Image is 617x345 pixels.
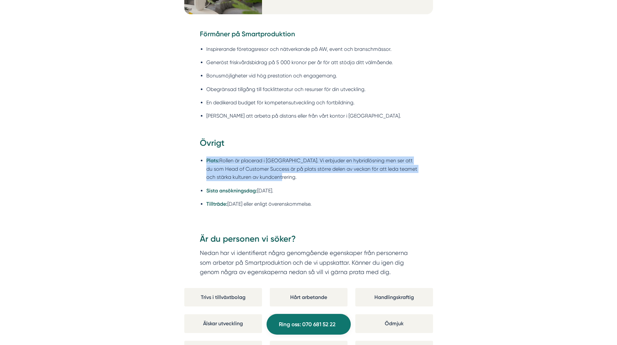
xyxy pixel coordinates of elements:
[206,157,219,164] strong: Plats:
[355,314,433,333] div: Ödmjuk
[184,314,262,333] div: Älskar utveckling
[206,187,417,195] li: [DATE].
[270,288,348,306] div: Hårt arbetande
[279,320,336,329] span: Ring oss: 070 681 52 22
[200,137,417,152] h3: Övrigt
[355,288,433,306] div: Handlingskraftig
[200,233,417,248] h3: Är du personen vi söker?
[206,112,417,120] li: [PERSON_NAME] att arbeta på distans eller från vårt kontor i [GEOGRAPHIC_DATA].
[206,45,417,53] li: Inspirerande företagsresor och nätverkande på AW, event och branschmässor.
[206,156,417,181] li: Rollen är placerad i [GEOGRAPHIC_DATA]. Vi erbjuder en hybridlösning men ser att du som Head of C...
[206,200,417,208] li: [DATE] eller enligt överenskommelse.
[206,85,417,93] li: Obegränsad tillgång till facklitteratur och resurser för din utveckling.
[206,72,417,80] li: Bonusmöjligheter vid hög prestation och engagemang.
[206,58,417,66] li: Generöst friskvårdsbidrag på 5 000 kronor per år för att stödja ditt välmående.
[184,288,262,306] div: Trivs i tillväxtbolag
[206,201,227,207] strong: Tillträde:
[200,30,295,38] strong: Förmåner på Smartproduktion
[206,98,417,107] li: En dedikerad budget för kompetensutveckling och fortbildning.
[200,248,417,277] p: Nedan har vi identifierat några genomgående egenskaper från personerna som arbetar på Smartproduk...
[206,188,257,194] strong: Sista ansökningsdag:
[267,314,351,335] a: Ring oss: 070 681 52 22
